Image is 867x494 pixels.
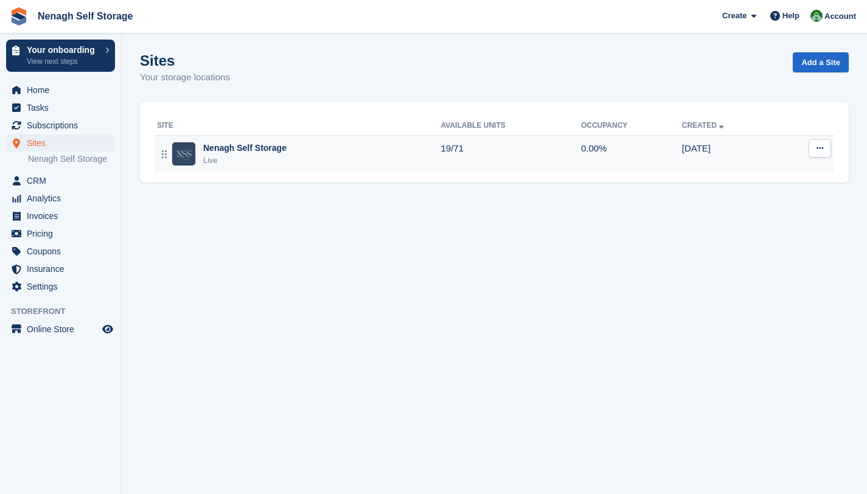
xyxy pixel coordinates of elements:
[6,172,115,189] a: menu
[782,10,799,22] span: Help
[27,99,100,116] span: Tasks
[100,322,115,336] a: Preview store
[6,134,115,151] a: menu
[27,278,100,295] span: Settings
[682,135,779,173] td: [DATE]
[11,305,121,318] span: Storefront
[27,82,100,99] span: Home
[6,117,115,134] a: menu
[172,142,195,165] img: Image of Nenagh Self Storage site
[6,243,115,260] a: menu
[581,135,682,173] td: 0.00%
[793,52,849,72] a: Add a Site
[6,260,115,277] a: menu
[722,10,747,22] span: Create
[441,116,581,136] th: Available Units
[6,225,115,242] a: menu
[682,121,726,130] a: Created
[6,190,115,207] a: menu
[441,135,581,173] td: 19/71
[203,155,287,167] div: Live
[27,190,100,207] span: Analytics
[6,40,115,72] a: Your onboarding View next steps
[27,260,100,277] span: Insurance
[33,6,138,26] a: Nenagh Self Storage
[6,207,115,224] a: menu
[27,56,99,67] p: View next steps
[27,172,100,189] span: CRM
[27,46,99,54] p: Your onboarding
[824,10,856,23] span: Account
[581,116,682,136] th: Occupancy
[27,321,100,338] span: Online Store
[6,321,115,338] a: menu
[27,117,100,134] span: Subscriptions
[6,82,115,99] a: menu
[10,7,28,26] img: stora-icon-8386f47178a22dfd0bd8f6a31ec36ba5ce8667c1dd55bd0f319d3a0aa187defe.svg
[140,52,230,69] h1: Sites
[27,207,100,224] span: Invoices
[28,153,115,165] a: Nenagh Self Storage
[155,116,441,136] th: Site
[27,134,100,151] span: Sites
[140,71,230,85] p: Your storage locations
[6,99,115,116] a: menu
[810,10,823,22] img: Brian Comerford
[203,142,287,155] div: Nenagh Self Storage
[6,278,115,295] a: menu
[27,225,100,242] span: Pricing
[27,243,100,260] span: Coupons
